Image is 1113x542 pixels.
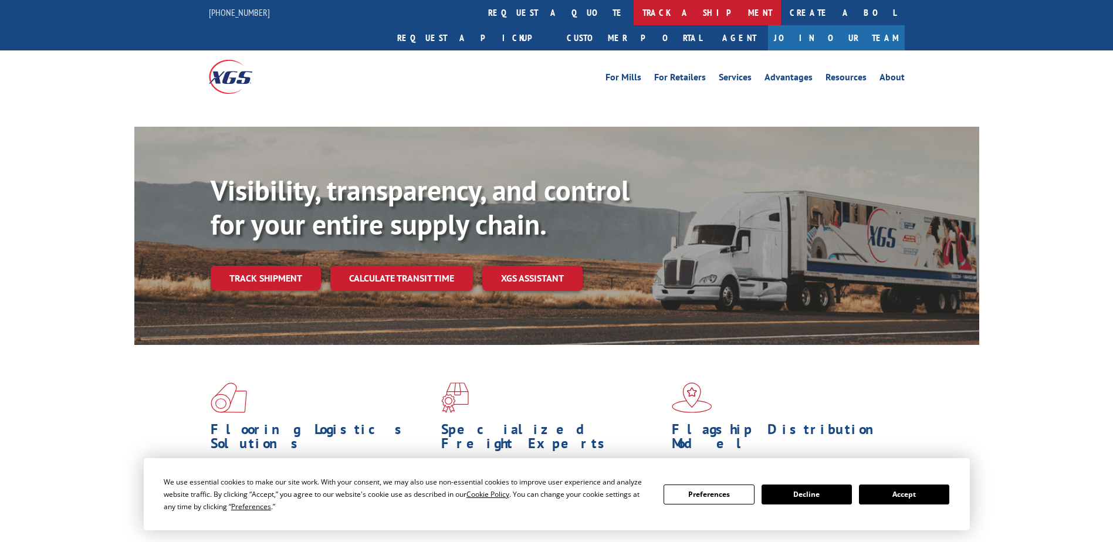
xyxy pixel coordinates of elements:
a: Resources [826,73,867,86]
a: XGS ASSISTANT [482,266,583,291]
button: Accept [859,485,949,504]
a: Calculate transit time [330,266,473,291]
h1: Specialized Freight Experts [441,422,663,456]
img: xgs-icon-total-supply-chain-intelligence-red [211,382,247,413]
div: Cookie Consent Prompt [144,458,970,530]
button: Preferences [664,485,754,504]
button: Decline [762,485,852,504]
b: Visibility, transparency, and control for your entire supply chain. [211,172,630,242]
a: Advantages [764,73,813,86]
a: Agent [711,25,768,50]
img: xgs-icon-flagship-distribution-model-red [672,382,712,413]
a: For Mills [605,73,641,86]
h1: Flooring Logistics Solutions [211,422,432,456]
span: Cookie Policy [466,489,509,499]
a: Join Our Team [768,25,905,50]
a: For Retailers [654,73,706,86]
a: About [879,73,905,86]
a: Request a pickup [388,25,558,50]
span: As an industry carrier of choice, XGS has brought innovation and dedication to flooring logistics... [211,456,432,498]
span: Our agile distribution network gives you nationwide inventory management on demand. [672,456,888,484]
a: [PHONE_NUMBER] [209,6,270,18]
h1: Flagship Distribution Model [672,422,894,456]
div: We use essential cookies to make our site work. With your consent, we may also use non-essential ... [164,476,649,513]
a: Services [719,73,752,86]
span: Preferences [231,502,271,511]
a: Track shipment [211,266,321,290]
a: Customer Portal [558,25,711,50]
img: xgs-icon-focused-on-flooring-red [441,382,469,413]
p: From 123 overlength loads to delicate cargo, our experienced staff knows the best way to move you... [441,456,663,509]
